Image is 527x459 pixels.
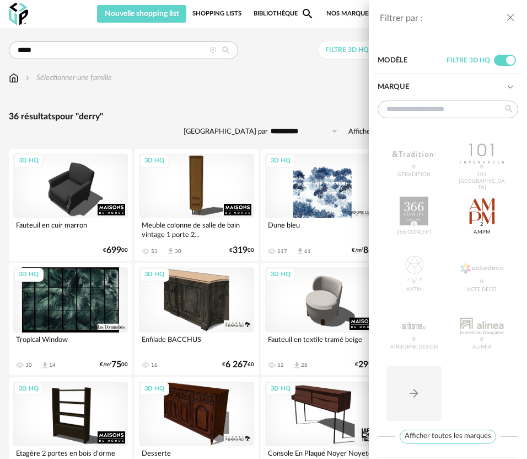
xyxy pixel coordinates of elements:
div: Marque [378,74,507,101]
span: Arrow Right icon [407,389,421,397]
div: Filtrer par : [380,13,505,24]
span: Afficher toutes les marques [400,430,496,444]
div: AMPM [474,229,491,236]
span: Filtre 3D HQ [447,57,490,64]
div: Marque [378,74,518,101]
span: 2 [478,221,485,229]
div: Marque [378,101,518,458]
button: close drawer [505,11,516,25]
button: Arrow Right icon [386,366,442,421]
div: Modèle [378,48,447,74]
